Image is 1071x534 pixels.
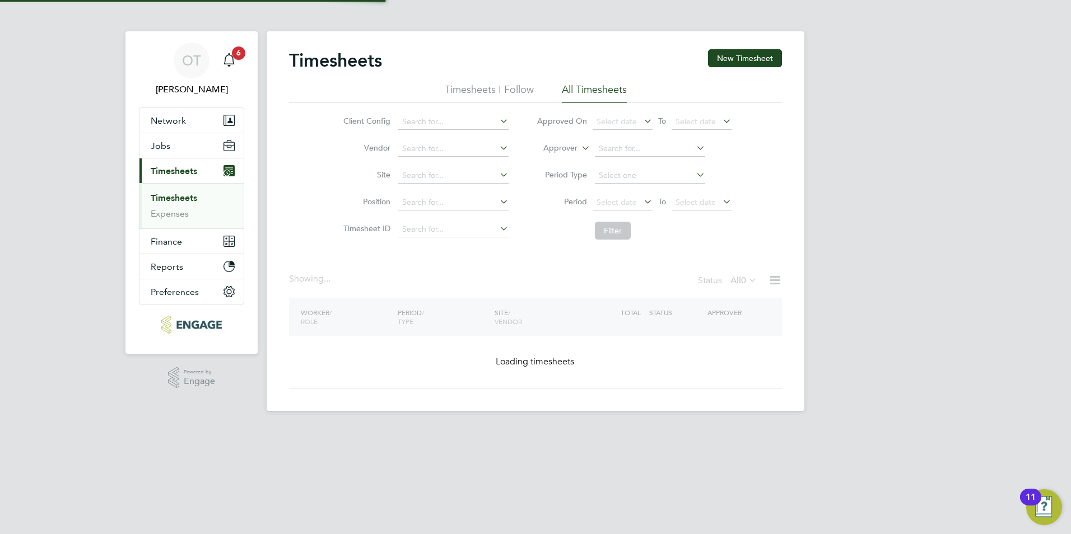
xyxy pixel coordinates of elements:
[340,116,390,126] label: Client Config
[139,158,244,183] button: Timesheets
[398,141,509,157] input: Search for...
[151,287,199,297] span: Preferences
[1026,497,1036,512] div: 11
[655,114,669,128] span: To
[139,108,244,133] button: Network
[139,83,244,96] span: Olivia Triassi
[289,273,333,285] div: Showing
[151,208,189,219] a: Expenses
[398,114,509,130] input: Search for...
[676,116,716,127] span: Select date
[655,194,669,209] span: To
[340,196,390,207] label: Position
[676,197,716,207] span: Select date
[340,223,390,233] label: Timesheet ID
[595,141,705,157] input: Search for...
[595,222,631,240] button: Filter
[139,254,244,279] button: Reports
[151,115,186,126] span: Network
[151,166,197,176] span: Timesheets
[139,279,244,304] button: Preferences
[537,170,587,180] label: Period Type
[151,261,183,272] span: Reports
[151,140,170,151] span: Jobs
[151,193,197,203] a: Timesheets
[1026,489,1062,525] button: Open Resource Center, 11 new notifications
[168,367,216,388] a: Powered byEngage
[398,222,509,237] input: Search for...
[161,316,221,334] img: huntereducation-logo-retina.png
[730,275,757,286] label: All
[125,31,258,354] nav: Main navigation
[184,367,215,377] span: Powered by
[182,53,201,68] span: OT
[289,49,382,72] h2: Timesheets
[698,273,760,289] div: Status
[595,168,705,184] input: Select one
[597,116,637,127] span: Select date
[537,196,587,207] label: Period
[398,195,509,210] input: Search for...
[218,43,240,78] a: 6
[445,83,534,103] li: Timesheets I Follow
[527,143,578,154] label: Approver
[151,236,182,247] span: Finance
[139,43,244,96] a: OT[PERSON_NAME]
[139,133,244,158] button: Jobs
[708,49,782,67] button: New Timesheet
[340,143,390,153] label: Vendor
[562,83,627,103] li: All Timesheets
[184,377,215,386] span: Engage
[537,116,587,126] label: Approved On
[398,168,509,184] input: Search for...
[597,197,637,207] span: Select date
[340,170,390,180] label: Site
[324,273,330,284] span: ...
[139,316,244,334] a: Go to home page
[232,46,245,60] span: 6
[741,275,746,286] span: 0
[139,183,244,228] div: Timesheets
[139,229,244,254] button: Finance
